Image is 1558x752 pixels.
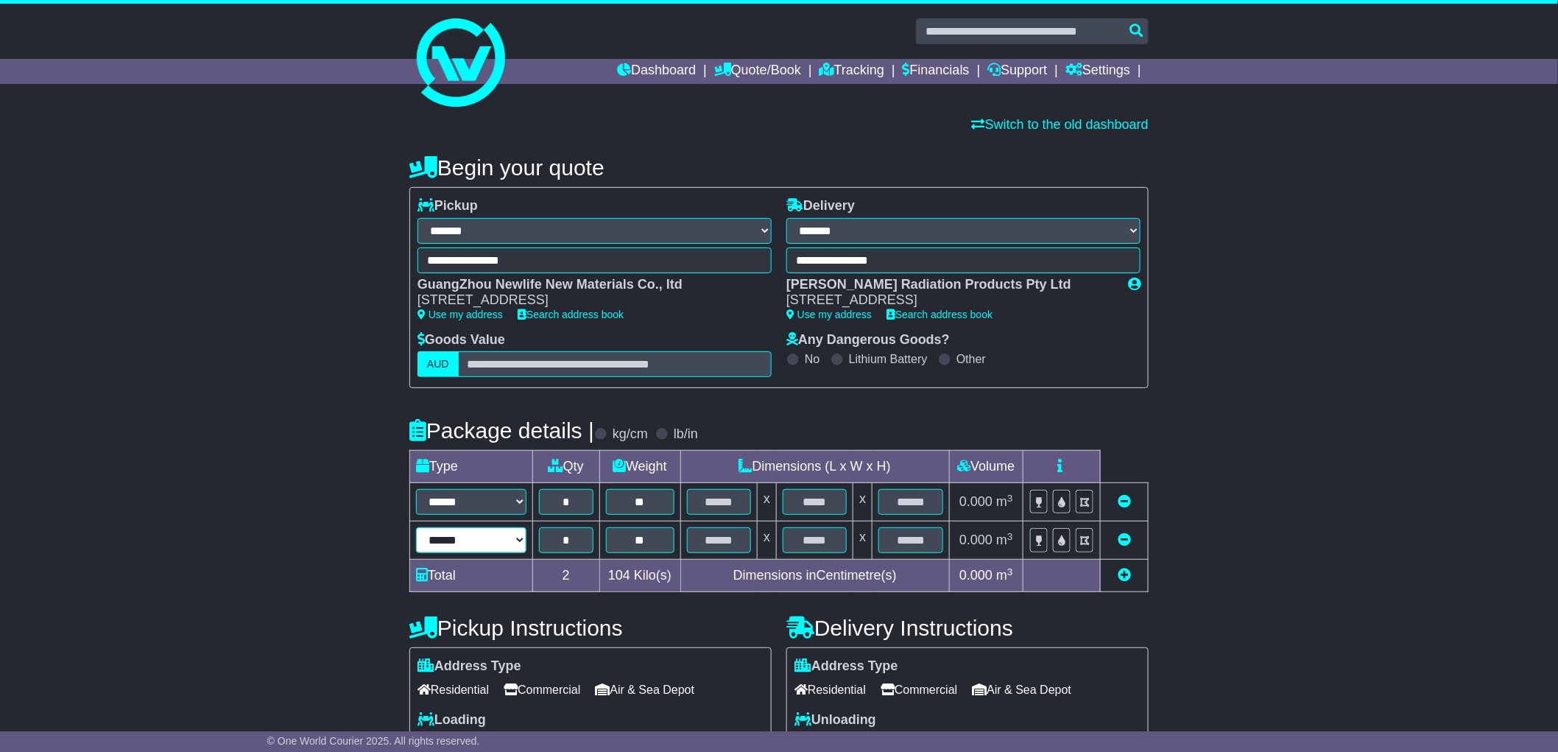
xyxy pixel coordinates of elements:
[794,678,866,701] span: Residential
[849,352,928,366] label: Lithium Battery
[794,712,876,728] label: Unloading
[613,426,648,443] label: kg/cm
[680,451,949,483] td: Dimensions (L x W x H)
[608,568,630,583] span: 104
[786,292,1113,309] div: [STREET_ADDRESS]
[794,658,898,675] label: Address Type
[1118,568,1131,583] a: Add new item
[674,426,698,443] label: lb/in
[786,309,872,320] a: Use my address
[596,678,695,701] span: Air & Sea Depot
[886,309,993,320] a: Search address book
[504,678,580,701] span: Commercial
[988,59,1048,84] a: Support
[417,292,757,309] div: [STREET_ADDRESS]
[410,451,533,483] td: Type
[786,198,855,214] label: Delivery
[599,451,680,483] td: Weight
[996,568,1013,583] span: m
[758,521,777,560] td: x
[533,560,600,592] td: 2
[786,277,1113,293] div: [PERSON_NAME] Radiation Products Pty Ltd
[1065,59,1130,84] a: Settings
[410,560,533,592] td: Total
[853,521,873,560] td: x
[417,351,459,377] label: AUD
[267,735,480,747] span: © One World Courier 2025. All rights reserved.
[853,483,873,521] td: x
[1118,494,1131,509] a: Remove this item
[959,533,993,547] span: 0.000
[409,418,594,443] h4: Package details |
[533,451,600,483] td: Qty
[786,616,1149,640] h4: Delivery Instructions
[417,658,521,675] label: Address Type
[973,678,1072,701] span: Air & Sea Depot
[996,494,1013,509] span: m
[805,352,819,366] label: No
[417,332,505,348] label: Goods Value
[680,560,949,592] td: Dimensions in Centimetre(s)
[1007,493,1013,504] sup: 3
[599,560,680,592] td: Kilo(s)
[518,309,624,320] a: Search address book
[417,309,503,320] a: Use my address
[417,678,489,701] span: Residential
[1007,566,1013,577] sup: 3
[617,59,696,84] a: Dashboard
[819,59,884,84] a: Tracking
[956,352,986,366] label: Other
[409,616,772,640] h4: Pickup Instructions
[949,451,1023,483] td: Volume
[959,494,993,509] span: 0.000
[972,117,1149,132] a: Switch to the old dashboard
[417,712,486,728] label: Loading
[903,59,970,84] a: Financials
[409,155,1149,180] h4: Begin your quote
[1007,531,1013,542] sup: 3
[786,332,950,348] label: Any Dangerous Goods?
[758,483,777,521] td: x
[881,678,957,701] span: Commercial
[1118,533,1131,547] a: Remove this item
[417,277,757,293] div: GuangZhou Newlife New Materials Co., ltd
[996,533,1013,547] span: m
[714,59,801,84] a: Quote/Book
[417,198,478,214] label: Pickup
[959,568,993,583] span: 0.000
